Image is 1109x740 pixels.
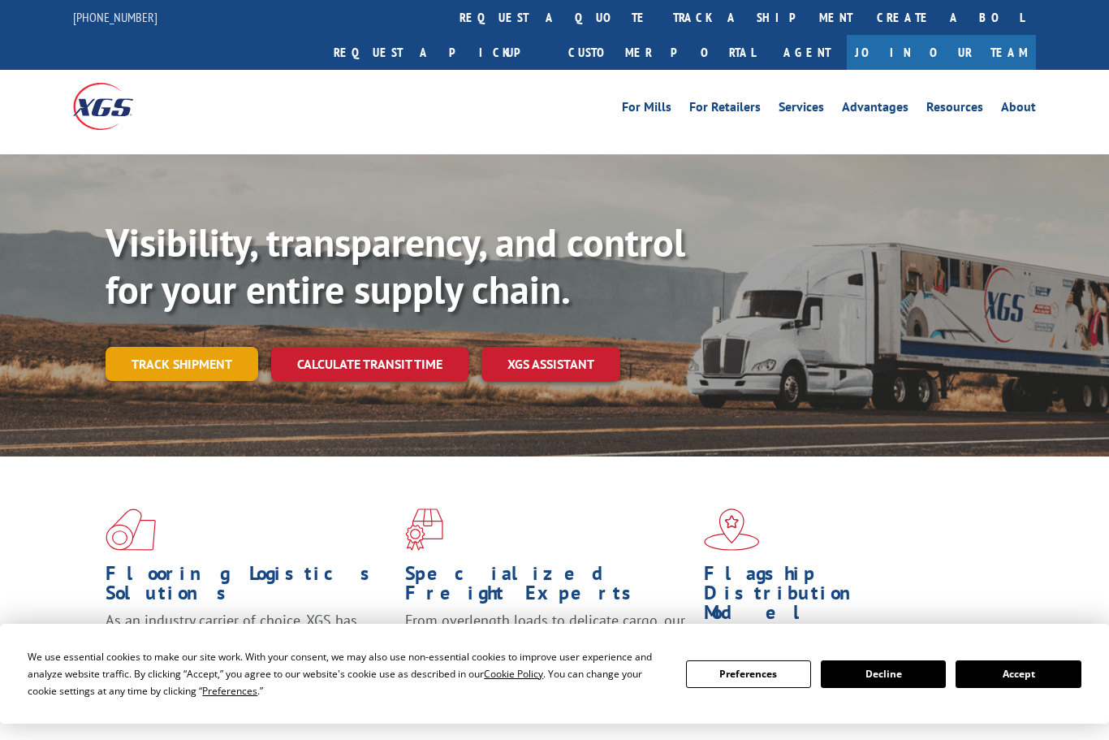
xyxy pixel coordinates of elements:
[28,648,666,699] div: We use essential cookies to make our site work. With your consent, we may also use non-essential ...
[106,611,357,669] span: As an industry carrier of choice, XGS has brought innovation and dedication to flooring logistics...
[405,564,693,611] h1: Specialized Freight Experts
[106,347,258,381] a: Track shipment
[779,101,824,119] a: Services
[847,35,1036,70] a: Join Our Team
[271,347,468,382] a: Calculate transit time
[202,684,257,698] span: Preferences
[106,217,685,314] b: Visibility, transparency, and control for your entire supply chain.
[842,101,908,119] a: Advantages
[622,101,671,119] a: For Mills
[484,667,543,681] span: Cookie Policy
[704,508,760,551] img: xgs-icon-flagship-distribution-model-red
[321,35,556,70] a: Request a pickup
[481,347,620,382] a: XGS ASSISTANT
[106,508,156,551] img: xgs-icon-total-supply-chain-intelligence-red
[926,101,983,119] a: Resources
[73,9,158,25] a: [PHONE_NUMBER]
[704,564,991,630] h1: Flagship Distribution Model
[767,35,847,70] a: Agent
[405,611,693,683] p: From overlength loads to delicate cargo, our experienced staff knows the best way to move your fr...
[689,101,761,119] a: For Retailers
[686,660,811,688] button: Preferences
[556,35,767,70] a: Customer Portal
[1001,101,1036,119] a: About
[106,564,393,611] h1: Flooring Logistics Solutions
[821,660,946,688] button: Decline
[405,508,443,551] img: xgs-icon-focused-on-flooring-red
[956,660,1081,688] button: Accept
